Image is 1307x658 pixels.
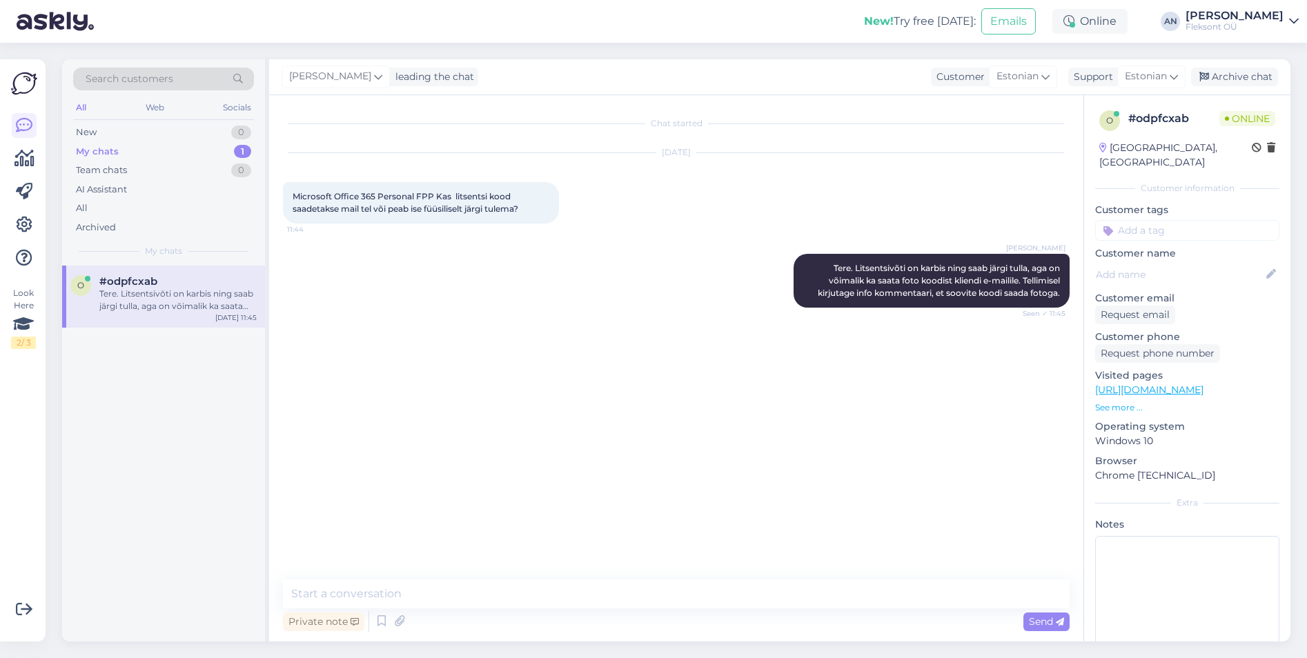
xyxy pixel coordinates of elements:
span: My chats [145,245,182,257]
span: Tere. Litsentsivõti on karbis ning saab järgi tulla, aga on võimalik ka saata foto koodist kliend... [818,263,1062,298]
div: Request email [1095,306,1175,324]
div: All [73,99,89,117]
div: 2 / 3 [11,337,36,349]
p: Chrome [TECHNICAL_ID] [1095,468,1279,483]
p: Customer name [1095,246,1279,261]
div: Online [1052,9,1128,34]
button: Emails [981,8,1036,34]
span: o [77,280,84,290]
input: Add name [1096,267,1264,282]
div: 0 [231,163,251,177]
div: Archived [76,221,116,235]
div: New [76,126,97,139]
b: New! [864,14,894,28]
p: Operating system [1095,419,1279,434]
p: Customer phone [1095,330,1279,344]
div: Web [143,99,167,117]
a: [PERSON_NAME]Fleksont OÜ [1186,10,1299,32]
p: Browser [1095,454,1279,468]
div: [DATE] [283,146,1070,159]
div: Fleksont OÜ [1186,21,1284,32]
p: See more ... [1095,401,1279,414]
span: [PERSON_NAME] [1006,243,1065,253]
div: 1 [234,145,251,159]
p: Customer tags [1095,203,1279,217]
div: Request phone number [1095,344,1220,363]
a: [URL][DOMAIN_NAME] [1095,383,1203,396]
div: All [76,201,88,215]
p: Windows 10 [1095,434,1279,448]
div: Tere. Litsentsivõti on karbis ning saab järgi tulla, aga on võimalik ka saata foto koodist kliend... [99,288,257,312]
div: Extra [1095,497,1279,509]
div: Team chats [76,163,127,177]
div: [PERSON_NAME] [1186,10,1284,21]
div: AN [1161,12,1180,31]
p: Visited pages [1095,368,1279,383]
img: Askly Logo [11,70,37,97]
span: Online [1219,111,1275,126]
div: # odpfcxab [1128,110,1219,127]
span: #odpfcxab [99,275,157,288]
input: Add a tag [1095,220,1279,241]
div: Look Here [11,287,36,349]
div: Try free [DATE]: [864,13,976,30]
span: Estonian [996,69,1039,84]
span: [PERSON_NAME] [289,69,371,84]
span: Seen ✓ 11:45 [1014,308,1065,319]
div: AI Assistant [76,183,127,197]
div: [GEOGRAPHIC_DATA], [GEOGRAPHIC_DATA] [1099,141,1252,170]
div: My chats [76,145,119,159]
div: Customer [931,70,985,84]
div: Customer information [1095,182,1279,195]
div: leading the chat [390,70,474,84]
div: Archive chat [1191,68,1278,86]
p: Notes [1095,517,1279,532]
span: Send [1029,615,1064,628]
div: [DATE] 11:45 [215,312,257,323]
span: o [1106,115,1113,126]
span: Microsoft Office 365 Personal FPP Kas litsentsi kood saadetakse mail tel või peab ise füüsiliselt... [293,191,518,214]
div: Chat started [283,117,1070,130]
div: 0 [231,126,251,139]
div: Support [1068,70,1113,84]
span: 11:44 [287,224,339,235]
span: Search customers [86,72,173,86]
span: Estonian [1125,69,1167,84]
div: Socials [220,99,254,117]
div: Private note [283,612,364,631]
p: Customer email [1095,291,1279,306]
